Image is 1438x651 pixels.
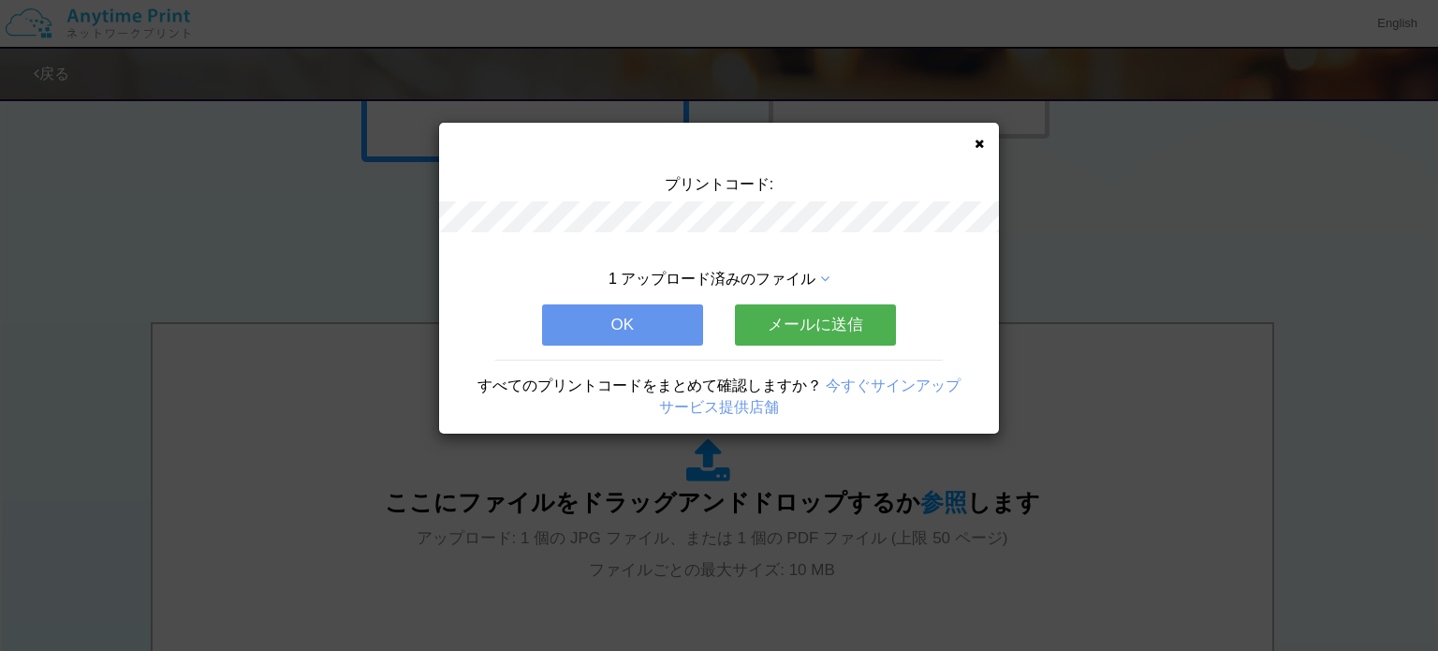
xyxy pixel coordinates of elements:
[609,271,815,287] span: 1 アップロード済みのファイル
[659,399,779,415] a: サービス提供店舗
[542,304,703,346] button: OK
[665,176,773,192] span: プリントコード:
[826,377,961,393] a: 今すぐサインアップ
[735,304,896,346] button: メールに送信
[477,377,822,393] span: すべてのプリントコードをまとめて確認しますか？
